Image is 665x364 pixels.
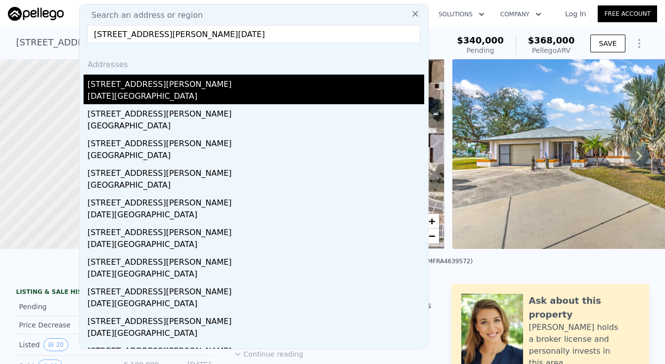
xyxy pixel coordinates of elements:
[457,35,504,45] span: $340,000
[88,209,424,223] div: [DATE][GEOGRAPHIC_DATA]
[88,104,424,120] div: [STREET_ADDRESS][PERSON_NAME]
[429,230,435,242] span: −
[88,341,424,357] div: [STREET_ADDRESS][PERSON_NAME]
[553,9,598,19] a: Log In
[84,9,203,21] span: Search an address or region
[431,5,492,23] button: Solutions
[16,288,214,298] div: LISTING & SALE HISTORY
[84,51,424,75] div: Addresses
[88,193,424,209] div: [STREET_ADDRESS][PERSON_NAME]
[88,312,424,327] div: [STREET_ADDRESS][PERSON_NAME]
[88,282,424,298] div: [STREET_ADDRESS][PERSON_NAME]
[457,45,504,55] div: Pending
[88,134,424,150] div: [STREET_ADDRESS][PERSON_NAME]
[88,298,424,312] div: [DATE][GEOGRAPHIC_DATA]
[424,229,439,243] a: Zoom out
[44,338,68,351] button: View historical data
[88,163,424,179] div: [STREET_ADDRESS][PERSON_NAME]
[88,90,424,104] div: [DATE][GEOGRAPHIC_DATA]
[88,25,420,43] input: Enter an address, city, region, neighborhood or zip code
[528,45,575,55] div: Pellego ARV
[19,338,107,351] div: Listed
[88,239,424,252] div: [DATE][GEOGRAPHIC_DATA]
[88,150,424,163] div: [GEOGRAPHIC_DATA]
[88,252,424,268] div: [STREET_ADDRESS][PERSON_NAME]
[19,320,107,330] div: Price Decrease
[19,302,107,312] div: Pending
[88,327,424,341] div: [DATE][GEOGRAPHIC_DATA]
[16,36,251,49] div: [STREET_ADDRESS] , [GEOGRAPHIC_DATA] , FL 33948
[88,120,424,134] div: [GEOGRAPHIC_DATA]
[429,215,435,227] span: +
[590,35,625,52] button: SAVE
[234,349,304,359] button: Continue reading
[629,34,649,53] button: Show Options
[598,5,657,22] a: Free Account
[88,268,424,282] div: [DATE][GEOGRAPHIC_DATA]
[8,7,64,21] img: Pellego
[492,5,549,23] button: Company
[529,294,639,322] div: Ask about this property
[528,35,575,45] span: $368,000
[88,179,424,193] div: [GEOGRAPHIC_DATA]
[88,223,424,239] div: [STREET_ADDRESS][PERSON_NAME]
[424,214,439,229] a: Zoom in
[88,75,424,90] div: [STREET_ADDRESS][PERSON_NAME]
